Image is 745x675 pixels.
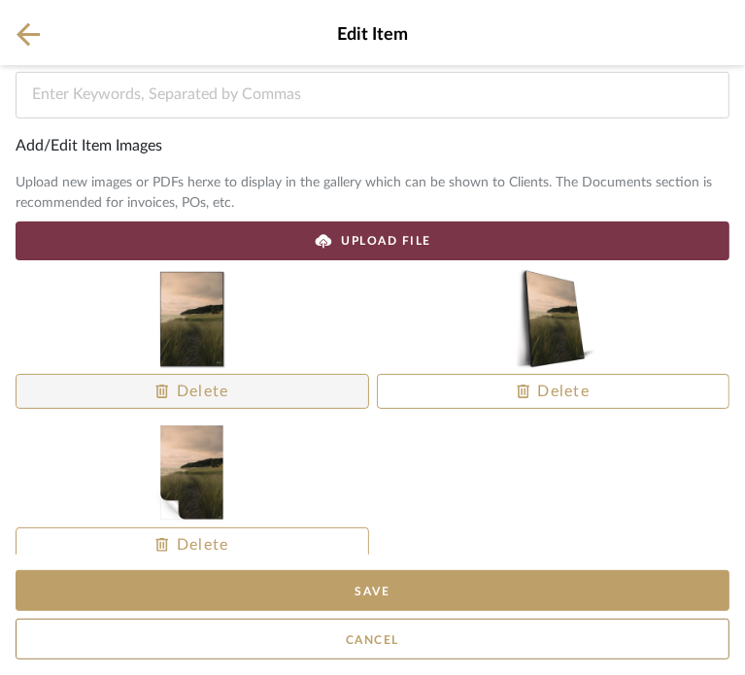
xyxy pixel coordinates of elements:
span: Delete [155,533,229,557]
button: Cancel [16,619,729,659]
span: UPLOAD FILE [341,232,431,250]
button: Delete [377,374,730,409]
input: Enter Keywords, Separated by Commas [16,72,729,118]
div: Add/Edit Item Images [16,134,729,157]
button: Save [16,570,729,611]
span: Edit Item [16,22,729,49]
span: Delete [517,380,591,403]
div: Upload new images or PDFs herxe to display in the gallery which can be shown to Clients. The Docu... [16,173,729,214]
button: Delete [16,374,369,409]
button: Delete [16,527,369,562]
span: Delete [155,380,229,403]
